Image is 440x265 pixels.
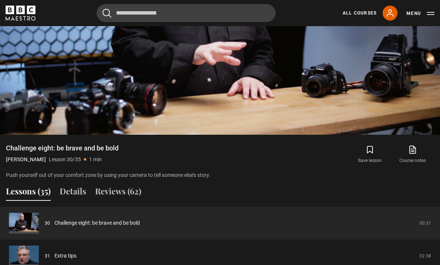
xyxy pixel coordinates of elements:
button: Reviews (62) [95,185,141,201]
button: Submit the search query [103,9,111,18]
a: Extra tips [54,252,76,260]
p: Lesson 30/35 [49,156,81,164]
button: Details [60,185,86,201]
button: Lessons (35) [6,185,51,201]
a: Challenge eight: be brave and be bold [54,219,140,227]
button: Save lesson [349,144,391,166]
button: Toggle navigation [406,10,434,17]
a: All Courses [343,10,377,16]
p: [PERSON_NAME] [6,156,46,164]
svg: BBC Maestro [6,6,35,21]
h1: Challenge eight: be brave and be bold [6,144,119,153]
p: 1 min [89,156,102,164]
p: Push yourself out of your comfort zone by using your camera to tell someone else’s story. [6,172,434,180]
input: Search [97,4,276,22]
a: Course notes [392,144,434,166]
